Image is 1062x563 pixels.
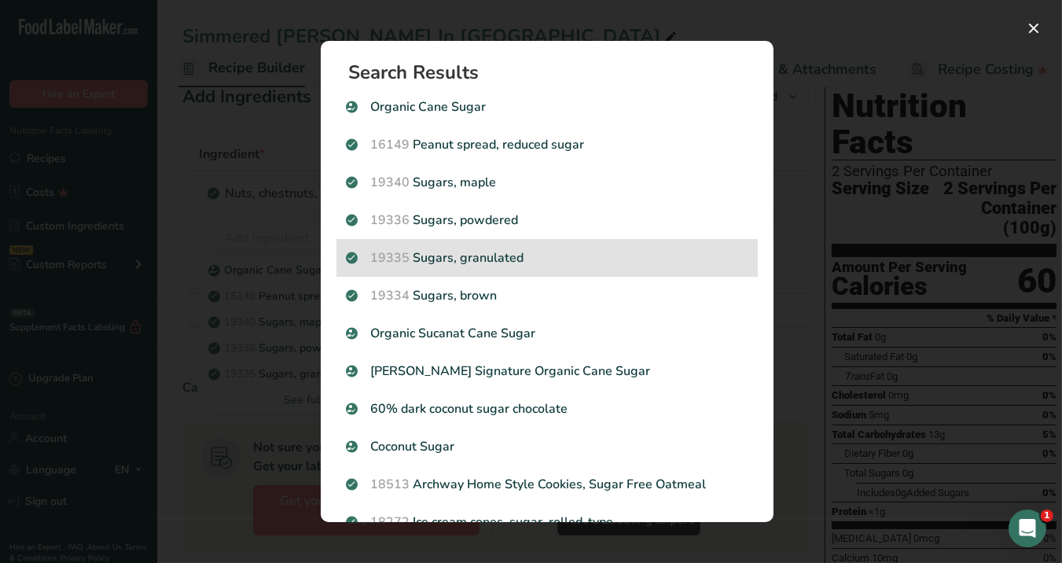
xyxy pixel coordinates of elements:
span: 18272 [371,513,410,531]
span: 19340 [371,174,410,191]
p: Peanut spread, reduced sugar [346,135,748,154]
button: go back [10,6,40,36]
div: Close [502,6,531,35]
p: Organic Sucanat Cane Sugar [346,324,748,343]
span: 19335 [371,249,410,267]
span: 19334 [371,287,410,304]
span: 18513 [371,476,410,493]
span: 19336 [371,212,410,229]
p: Sugars, powdered [346,211,748,230]
iframe: Intercom live chat [1009,510,1046,547]
p: Organic Cane Sugar [346,98,748,116]
p: Coconut Sugar [346,437,748,456]
p: Sugars, brown [346,286,748,305]
p: [PERSON_NAME] Signature Organic Cane Sugar [346,362,748,381]
p: Archway Home Style Cookies, Sugar Free Oatmeal [346,475,748,494]
button: Collapse window [472,6,502,36]
h1: Search Results [349,63,758,82]
p: Sugars, maple [346,173,748,192]
span: 1 [1041,510,1053,522]
p: 60% dark coconut sugar chocolate [346,399,748,418]
p: Sugars, granulated [346,248,748,267]
p: Ice cream cones, sugar, rolled-type [346,513,748,532]
span: 16149 [371,136,410,153]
